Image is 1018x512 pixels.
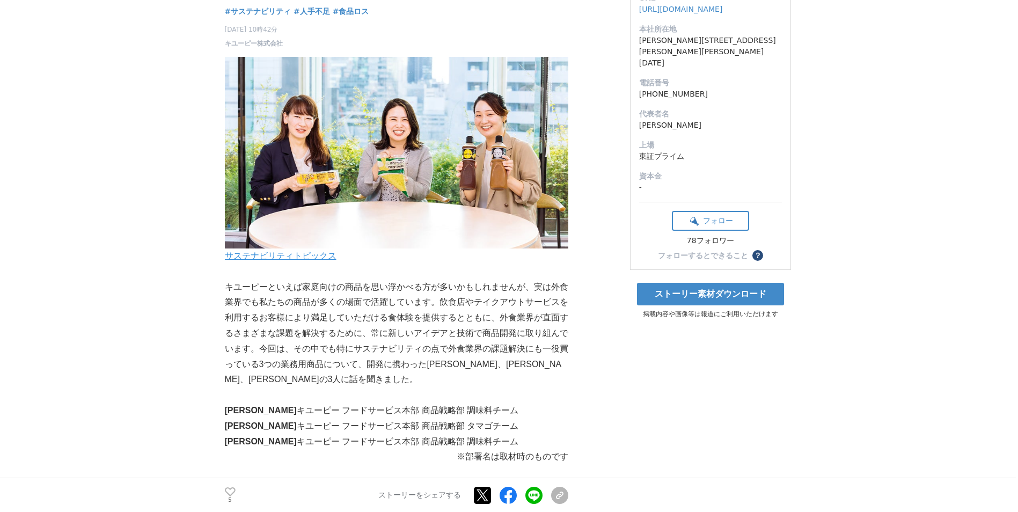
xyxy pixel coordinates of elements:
[225,39,283,48] a: キユーピー株式会社
[639,35,782,69] dd: [PERSON_NAME][STREET_ADDRESS][PERSON_NAME][PERSON_NAME][DATE]
[639,140,782,151] dt: 上場
[225,421,297,430] strong: [PERSON_NAME]
[225,419,568,434] p: キユーピー フードサービス本部 商品戦略部 タマゴチーム
[637,283,784,305] a: ストーリー素材ダウンロード
[225,406,297,415] strong: [PERSON_NAME]
[225,57,568,248] img: thumbnail_ae2457a0-ad26-11ef-b41d-81ca44a47762.png
[630,310,791,319] p: 掲載内容や画像等は報道にご利用いただけます
[639,120,782,131] dd: [PERSON_NAME]
[658,252,748,259] div: フォローするとできること
[225,498,236,503] p: 5
[225,6,291,17] a: #サステナビリティ
[639,89,782,100] dd: [PHONE_NUMBER]
[672,236,749,246] div: 78フォロワー
[639,24,782,35] dt: 本社所在地
[378,491,461,500] p: ストーリーをシェアする
[639,5,723,13] a: [URL][DOMAIN_NAME]
[754,252,761,259] span: ？
[672,211,749,231] button: フォロー
[294,6,330,16] span: #人手不足
[639,171,782,182] dt: 資本金
[294,6,330,17] a: #人手不足
[225,25,283,34] span: [DATE] 10時42分
[225,434,568,450] p: キユーピー フードサービス本部 商品戦略部 調味料チーム
[225,280,568,388] p: キユーピーといえば家庭向けの商品を思い浮かべる方が多いかもしれませんが、実は外食業界でも私たちの商品が多くの場面で活躍しています。飲食店やテイクアウトサービスを利用するお客様により満足していただ...
[225,6,291,16] span: #サステナビリティ
[639,108,782,120] dt: 代表者名
[225,403,568,419] p: キユーピー フードサービス本部 商品戦略部 調味料チーム
[333,6,369,16] span: #食品ロス
[639,151,782,162] dd: 東証プライム
[225,449,568,465] p: ※部署名は取材時のものです
[225,437,297,446] strong: [PERSON_NAME]
[225,251,336,260] a: サステナビリティトピックス
[333,6,369,17] a: #食品ロス
[639,77,782,89] dt: 電話番号
[639,182,782,193] dd: -
[752,250,763,261] button: ？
